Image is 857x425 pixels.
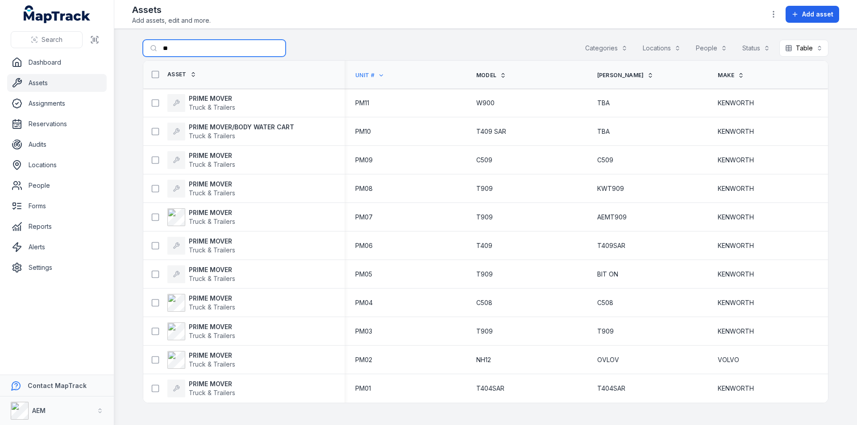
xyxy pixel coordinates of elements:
[355,384,371,393] span: PM01
[11,31,83,48] button: Search
[597,184,624,193] span: KWT909
[167,151,235,169] a: PRIME MOVERTruck & Trailers
[718,156,754,165] span: KENWORTH
[597,156,613,165] span: C509
[189,208,235,217] strong: PRIME MOVER
[167,94,235,112] a: PRIME MOVERTruck & Trailers
[736,40,776,57] button: Status
[597,213,627,222] span: AEMT909
[355,270,372,279] span: PM05
[579,40,633,57] button: Categories
[718,327,754,336] span: KENWORTH
[189,246,235,254] span: Truck & Trailers
[597,270,618,279] span: BIT ON
[597,327,614,336] span: T909
[42,35,62,44] span: Search
[476,384,504,393] span: T404SAR
[189,123,294,132] strong: PRIME MOVER/BODY WATER CART
[189,189,235,197] span: Truck & Trailers
[597,298,613,307] span: C508
[355,72,384,79] a: Unit #
[7,156,107,174] a: Locations
[718,72,734,79] span: Make
[7,95,107,112] a: Assignments
[189,332,235,339] span: Truck & Trailers
[167,351,235,369] a: PRIME MOVERTruck & Trailers
[132,4,211,16] h2: Assets
[7,177,107,194] a: People
[167,180,235,198] a: PRIME MOVERTruck & Trailers
[597,99,610,107] span: TBA
[597,241,625,250] span: T409SAR
[167,71,196,78] a: Asset
[28,382,87,389] strong: Contact MapTrack
[167,71,187,78] span: Asset
[476,99,495,107] span: W900
[355,213,373,222] span: PM07
[355,327,372,336] span: PM03
[476,72,497,79] span: Model
[189,360,235,368] span: Truck & Trailers
[597,72,644,79] span: [PERSON_NAME]
[189,351,235,360] strong: PRIME MOVER
[476,213,493,222] span: T909
[355,156,373,165] span: PM09
[786,6,839,23] button: Add asset
[7,259,107,276] a: Settings
[476,270,493,279] span: T909
[476,327,493,336] span: T909
[189,103,235,111] span: Truck & Trailers
[7,115,107,133] a: Reservations
[637,40,686,57] button: Locations
[189,132,235,140] span: Truck & Trailers
[167,322,235,340] a: PRIME MOVERTruck & Trailers
[7,74,107,92] a: Assets
[7,54,107,71] a: Dashboard
[718,127,754,136] span: KENWORTH
[189,265,235,274] strong: PRIME MOVER
[189,161,235,168] span: Truck & Trailers
[718,384,754,393] span: KENWORTH
[167,380,235,397] a: PRIME MOVERTruck & Trailers
[718,72,744,79] a: Make
[476,156,492,165] span: C509
[189,94,235,103] strong: PRIME MOVER
[167,265,235,283] a: PRIME MOVERTruck & Trailers
[718,99,754,107] span: KENWORTH
[597,384,625,393] span: T404SAR
[355,127,371,136] span: PM10
[718,298,754,307] span: KENWORTH
[476,298,492,307] span: C508
[7,218,107,235] a: Reports
[32,407,46,414] strong: AEM
[7,238,107,256] a: Alerts
[597,355,619,364] span: OVLOV
[718,213,754,222] span: KENWORTH
[167,237,235,255] a: PRIME MOVERTruck & Trailers
[718,184,754,193] span: KENWORTH
[718,241,754,250] span: KENWORTH
[24,5,91,23] a: MapTrack
[189,180,235,189] strong: PRIME MOVER
[355,184,373,193] span: PM08
[132,16,211,25] span: Add assets, edit and more.
[597,127,610,136] span: TBA
[7,136,107,153] a: Audits
[476,127,506,136] span: T409 SAR
[355,72,374,79] span: Unit #
[189,218,235,225] span: Truck & Trailers
[690,40,733,57] button: People
[718,355,739,364] span: VOLVO
[476,72,507,79] a: Model
[476,184,493,193] span: T909
[189,151,235,160] strong: PRIME MOVER
[189,322,235,331] strong: PRIME MOVER
[355,298,373,307] span: PM04
[189,275,235,282] span: Truck & Trailers
[189,237,235,246] strong: PRIME MOVER
[189,303,235,311] span: Truck & Trailers
[476,355,491,364] span: NH12
[189,294,235,303] strong: PRIME MOVER
[802,10,833,19] span: Add asset
[7,197,107,215] a: Forms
